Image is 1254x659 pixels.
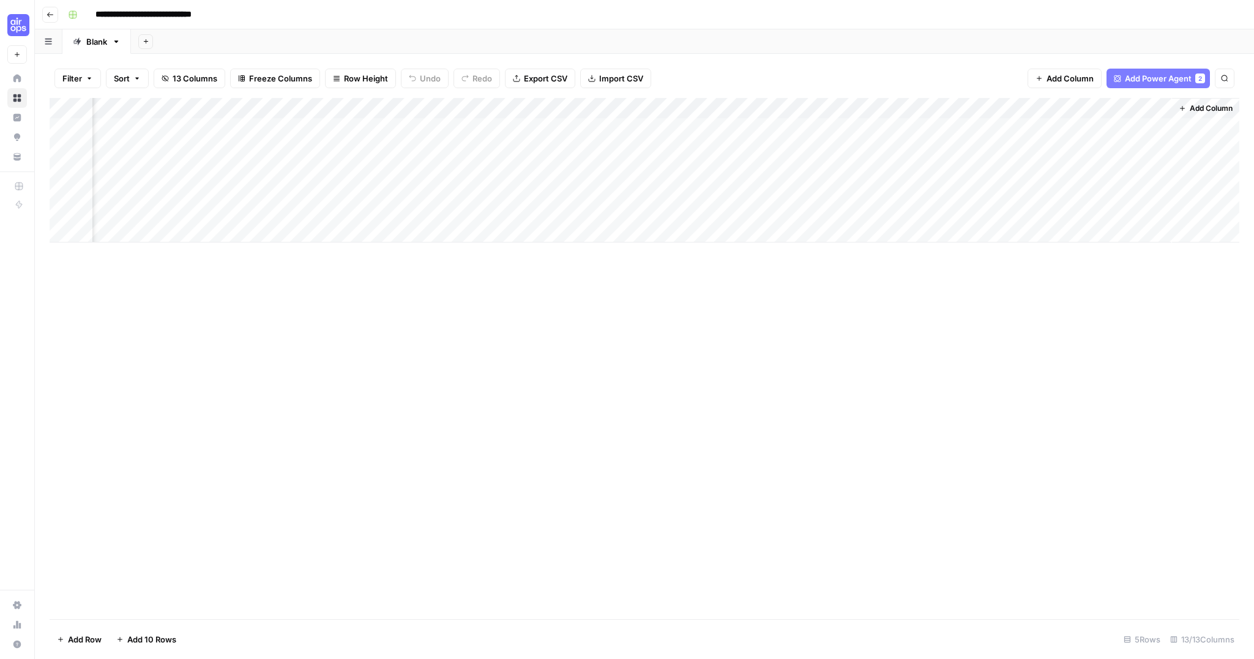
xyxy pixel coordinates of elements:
span: Add Power Agent [1125,72,1192,85]
button: Add Column [1028,69,1102,88]
span: Export CSV [524,72,567,85]
span: Sort [114,72,130,85]
a: Insights [7,108,27,127]
div: 5 Rows [1119,630,1165,649]
button: Add Row [50,630,109,649]
a: Browse [7,88,27,108]
button: Help + Support [7,635,27,654]
a: Your Data [7,147,27,167]
button: Row Height [325,69,396,88]
span: Add Row [68,633,102,646]
span: Filter [62,72,82,85]
span: Add Column [1047,72,1094,85]
button: Export CSV [505,69,575,88]
span: Row Height [344,72,388,85]
a: Settings [7,595,27,615]
a: Blank [62,29,131,54]
button: Sort [106,69,149,88]
span: Undo [420,72,441,85]
span: Add Column [1190,103,1233,114]
span: 13 Columns [173,72,217,85]
button: Redo [453,69,500,88]
button: Add Power Agent2 [1107,69,1210,88]
button: Add Column [1174,100,1237,116]
button: Filter [54,69,101,88]
button: Workspace: Cohort 5 [7,10,27,40]
button: Add 10 Rows [109,630,184,649]
button: Freeze Columns [230,69,320,88]
span: 2 [1198,73,1202,83]
a: Home [7,69,27,88]
a: Opportunities [7,127,27,147]
div: 2 [1195,73,1205,83]
button: Undo [401,69,449,88]
span: Import CSV [599,72,643,85]
button: Import CSV [580,69,651,88]
img: Cohort 5 Logo [7,14,29,36]
span: Freeze Columns [249,72,312,85]
a: Usage [7,615,27,635]
span: Redo [472,72,492,85]
div: Blank [86,36,107,48]
button: 13 Columns [154,69,225,88]
div: 13/13 Columns [1165,630,1239,649]
span: Add 10 Rows [127,633,176,646]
